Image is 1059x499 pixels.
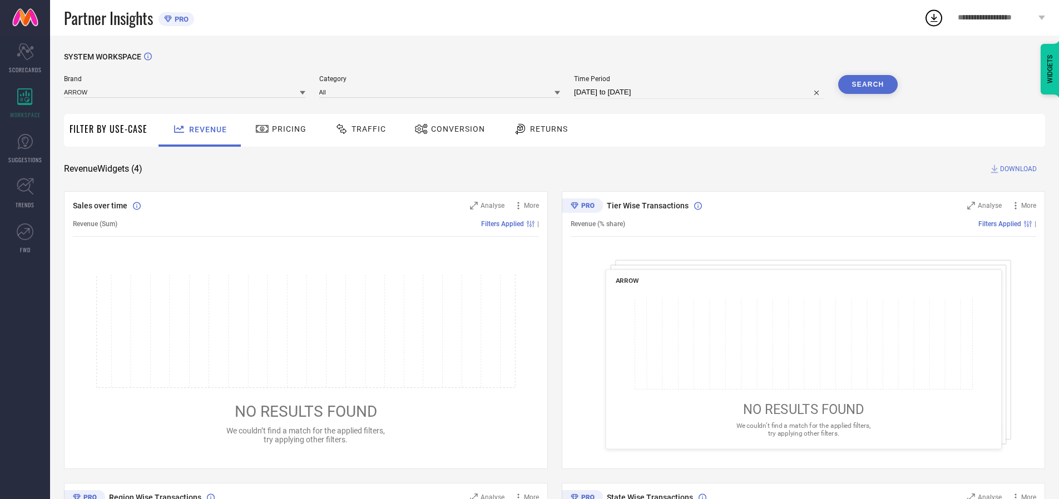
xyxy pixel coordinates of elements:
[967,202,975,209] svg: Zoom
[530,124,568,133] span: Returns
[481,220,524,228] span: Filters Applied
[978,220,1021,228] span: Filters Applied
[64,52,141,61] span: SYSTEM WORKSPACE
[8,156,42,164] span: SUGGESTIONS
[615,277,639,285] span: ARROW
[736,422,870,437] span: We couldn’t find a match for the applied filters, try applying other filters.
[574,75,824,83] span: Time Period
[10,111,41,119] span: WORKSPACE
[64,7,153,29] span: Partner Insights
[470,202,478,209] svg: Zoom
[1021,202,1036,209] span: More
[235,402,377,421] span: NO RESULTS FOUND
[607,201,689,210] span: Tier Wise Transactions
[319,75,561,83] span: Category
[64,163,142,174] span: Revenue Widgets ( 4 )
[226,426,385,444] span: We couldn’t find a match for the applied filters, try applying other filters.
[571,220,625,228] span: Revenue (% share)
[73,201,127,210] span: Sales over time
[172,15,189,23] span: PRO
[524,202,539,209] span: More
[481,202,504,209] span: Analyse
[978,202,1002,209] span: Analyse
[16,201,34,209] span: TRENDS
[743,402,864,417] span: NO RESULTS FOUND
[9,66,42,74] span: SCORECARDS
[352,124,386,133] span: Traffic
[189,125,227,134] span: Revenue
[574,86,824,99] input: Select time period
[537,220,539,228] span: |
[64,75,305,83] span: Brand
[924,8,944,28] div: Open download list
[431,124,485,133] span: Conversion
[20,246,31,254] span: FWD
[562,198,603,215] div: Premium
[1035,220,1036,228] span: |
[70,122,147,136] span: Filter By Use-Case
[838,75,898,94] button: Search
[272,124,306,133] span: Pricing
[73,220,117,228] span: Revenue (Sum)
[1000,163,1037,174] span: DOWNLOAD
